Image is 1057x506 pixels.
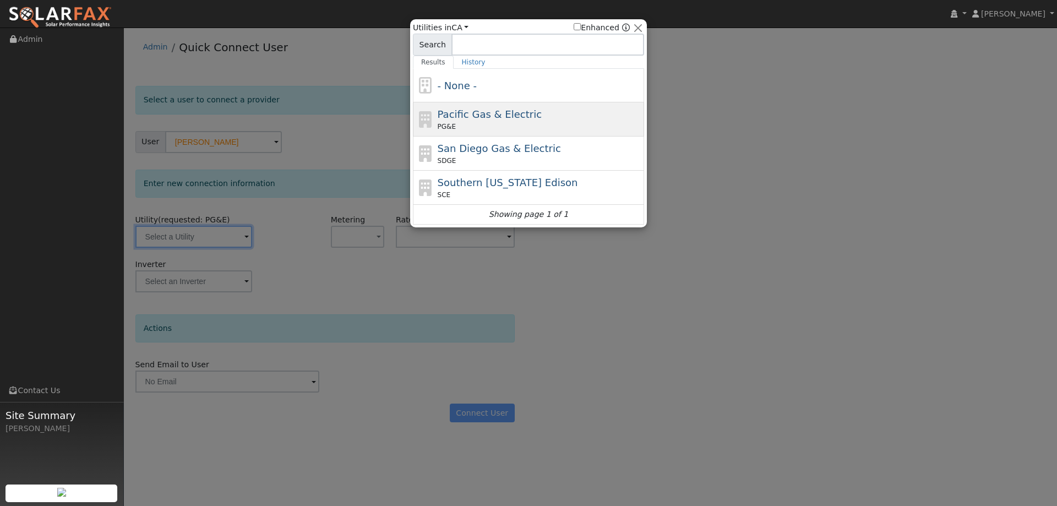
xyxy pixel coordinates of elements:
[438,177,578,188] span: Southern [US_STATE] Edison
[574,23,581,30] input: Enhanced
[489,209,568,220] i: Showing page 1 of 1
[438,80,477,91] span: - None -
[413,34,452,56] span: Search
[622,23,630,32] a: Enhanced Providers
[6,423,118,434] div: [PERSON_NAME]
[57,488,66,497] img: retrieve
[8,6,112,29] img: SolarFax
[438,143,561,154] span: San Diego Gas & Electric
[438,108,542,120] span: Pacific Gas & Electric
[574,22,630,34] span: Show enhanced providers
[413,56,454,69] a: Results
[438,156,456,166] span: SDGE
[981,9,1045,18] span: [PERSON_NAME]
[574,22,619,34] label: Enhanced
[438,190,451,200] span: SCE
[451,23,468,32] a: CA
[6,408,118,423] span: Site Summary
[438,122,456,132] span: PG&E
[454,56,494,69] a: History
[413,22,468,34] span: Utilities in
